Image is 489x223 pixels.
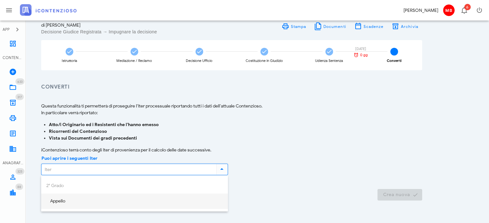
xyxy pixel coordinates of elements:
[441,3,456,18] button: MB
[17,185,21,189] span: 88
[443,4,455,16] span: MB
[15,78,24,85] span: Distintivo
[387,59,402,63] div: Converti
[3,55,23,61] div: CONTENZIOSO
[62,59,77,63] div: Istruttoria
[15,168,24,175] span: Distintivo
[17,95,22,99] span: 317
[349,47,372,51] div: [DATE]
[3,160,23,166] div: ANAGRAFICA
[310,22,350,31] button: Documenti
[186,59,213,63] div: Decisione Ufficio
[360,53,368,57] span: 0 gg
[41,83,422,91] h3: Converti
[49,135,137,141] b: Vista sui Documenti dei gradi precedenti
[464,4,471,10] span: Distintivo
[49,129,107,134] b: Ricorrenti del Contenzioso
[49,122,159,127] b: Atto/i Originario ed i Resistenti che l'hanno emesso
[41,22,228,29] div: di [PERSON_NAME]
[363,24,384,29] span: Scadenze
[46,199,223,204] div: Appello
[277,22,310,31] a: Stampa
[17,80,23,84] span: 633
[403,7,438,14] div: [PERSON_NAME]
[15,94,24,100] span: Distintivo
[41,103,422,116] p: Questa funzionalità ti permetterà di proseguire l'Iter processuale riportando tutti i dati dell'a...
[387,22,422,31] button: Archivia
[323,24,346,29] span: Documenti
[390,48,398,56] span: 6
[290,24,306,29] span: Stampa
[41,164,215,175] input: Iter
[456,3,472,18] button: Distintivo
[315,59,343,63] div: Udienza Sentenza
[41,147,422,153] p: iContenzioso terrà conto degli Iter di provenienza per il calcolo delle date successive.
[116,59,152,63] div: Mediazione / Reclamo
[17,169,23,174] span: 325
[246,59,283,63] div: Costituzione in Giudizio
[401,24,418,29] span: Archivia
[40,155,98,162] label: Puoi aprire i seguenti Iter
[350,22,388,31] button: Scadenze
[20,4,77,16] img: logo-text-2x.png
[41,29,228,35] div: Decisione Giudice Registrata → Impugnare la decisione
[15,184,23,190] span: Distintivo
